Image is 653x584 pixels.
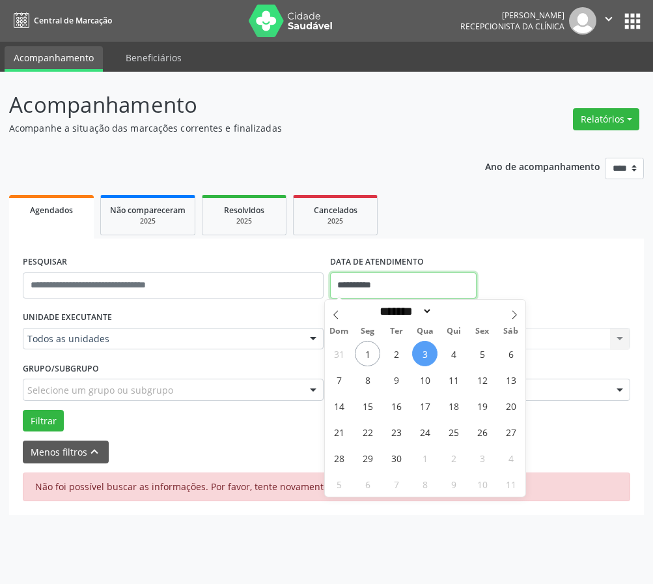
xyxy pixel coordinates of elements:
[469,419,495,445] span: Setembro 26, 2025
[355,471,380,497] span: Outubro 6, 2025
[375,304,432,318] select: Month
[27,332,297,345] span: Todos as unidades
[498,393,523,418] span: Setembro 20, 2025
[485,158,600,174] p: Ano de acompanhamento
[439,327,468,336] span: Qui
[23,358,99,379] label: Grupo/Subgrupo
[383,341,409,366] span: Setembro 2, 2025
[602,12,616,26] i: 
[212,216,277,226] div: 2025
[326,445,352,471] span: Setembro 28, 2025
[411,327,439,336] span: Qua
[412,445,438,471] span: Outubro 1, 2025
[23,473,630,501] div: Não foi possível buscar as informações. Por favor, tente novamente mais tarde.
[469,341,495,366] span: Setembro 5, 2025
[469,367,495,392] span: Setembro 12, 2025
[441,341,466,366] span: Setembro 4, 2025
[326,419,352,445] span: Setembro 21, 2025
[355,393,380,418] span: Setembro 15, 2025
[573,108,639,130] button: Relatórios
[314,205,357,216] span: Cancelados
[498,419,523,445] span: Setembro 27, 2025
[27,383,173,397] span: Selecione um grupo ou subgrupo
[326,393,352,418] span: Setembro 14, 2025
[621,10,644,33] button: apps
[5,46,103,72] a: Acompanhamento
[569,7,596,35] img: img
[383,393,409,418] span: Setembro 16, 2025
[469,393,495,418] span: Setembro 19, 2025
[412,419,438,445] span: Setembro 24, 2025
[441,419,466,445] span: Setembro 25, 2025
[354,327,382,336] span: Seg
[468,327,497,336] span: Sex
[498,367,523,392] span: Setembro 13, 2025
[23,252,67,272] label: PESQUISAR
[355,367,380,392] span: Setembro 8, 2025
[498,341,523,366] span: Setembro 6, 2025
[412,341,438,366] span: Setembro 3, 2025
[460,10,564,21] div: [PERSON_NAME]
[330,252,424,272] label: DATA DE ATENDIMENTO
[117,46,191,69] a: Beneficiários
[441,471,466,497] span: Outubro 9, 2025
[355,445,380,471] span: Setembro 29, 2025
[303,216,368,226] div: 2025
[412,393,438,418] span: Setembro 17, 2025
[23,410,64,432] button: Filtrar
[9,121,454,135] p: Acompanhe a situação das marcações correntes e finalizadas
[325,327,354,336] span: Dom
[596,7,621,35] button: 
[30,205,73,216] span: Agendados
[326,471,352,497] span: Outubro 5, 2025
[23,308,112,328] label: UNIDADE EXECUTANTE
[441,393,466,418] span: Setembro 18, 2025
[34,15,112,26] span: Central de Marcação
[87,445,102,459] i: keyboard_arrow_up
[469,445,495,471] span: Outubro 3, 2025
[355,341,380,366] span: Setembro 1, 2025
[383,419,409,445] span: Setembro 23, 2025
[110,216,186,226] div: 2025
[460,21,564,32] span: Recepcionista da clínica
[110,205,186,216] span: Não compareceram
[383,367,409,392] span: Setembro 9, 2025
[497,327,525,336] span: Sáb
[9,89,454,121] p: Acompanhamento
[441,367,466,392] span: Setembro 11, 2025
[355,419,380,445] span: Setembro 22, 2025
[383,445,409,471] span: Setembro 30, 2025
[498,471,523,497] span: Outubro 11, 2025
[9,10,112,31] a: Central de Marcação
[432,304,475,318] input: Year
[224,205,264,216] span: Resolvidos
[326,341,352,366] span: Agosto 31, 2025
[382,327,411,336] span: Ter
[326,367,352,392] span: Setembro 7, 2025
[412,471,438,497] span: Outubro 8, 2025
[469,471,495,497] span: Outubro 10, 2025
[498,445,523,471] span: Outubro 4, 2025
[412,367,438,392] span: Setembro 10, 2025
[23,441,109,463] button: Menos filtroskeyboard_arrow_up
[383,471,409,497] span: Outubro 7, 2025
[441,445,466,471] span: Outubro 2, 2025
